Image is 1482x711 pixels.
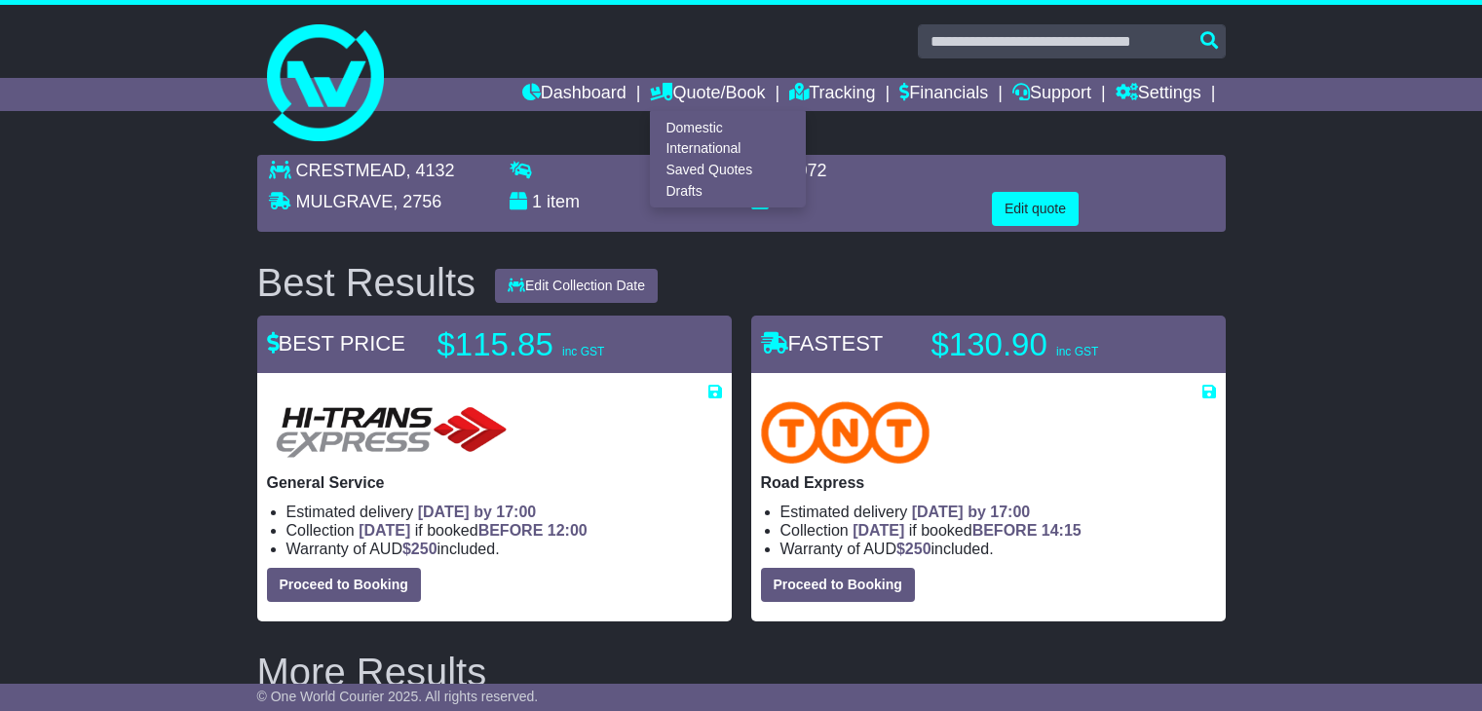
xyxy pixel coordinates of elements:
[650,111,806,207] div: Quote/Book
[1042,522,1082,539] span: 14:15
[905,541,931,557] span: 250
[267,473,722,492] p: General Service
[853,522,904,539] span: [DATE]
[267,401,516,464] img: HiTrans: General Service
[761,401,931,464] img: TNT Domestic: Road Express
[780,521,1216,540] li: Collection
[899,78,988,111] a: Financials
[393,192,441,211] span: , 2756
[296,161,406,180] span: CRESTMEAD
[651,138,805,160] a: International
[651,160,805,181] a: Saved Quotes
[296,192,394,211] span: MULGRAVE
[789,78,875,111] a: Tracking
[478,522,544,539] span: BEFORE
[522,78,627,111] a: Dashboard
[257,651,1226,693] h2: More Results
[411,541,437,557] span: 250
[931,325,1175,364] p: $130.90
[1056,345,1098,358] span: inc GST
[972,522,1038,539] span: BEFORE
[286,521,722,540] li: Collection
[761,473,1216,492] p: Road Express
[418,504,537,520] span: [DATE] by 17:00
[853,522,1081,539] span: if booked
[406,161,455,180] span: , 4132
[761,331,884,355] span: FASTEST
[267,568,421,602] button: Proceed to Booking
[774,192,803,211] span: 296
[896,541,931,557] span: $
[532,192,542,211] span: 1
[495,269,658,303] button: Edit Collection Date
[286,503,722,521] li: Estimated delivery
[780,540,1216,558] li: Warranty of AUD included.
[1116,78,1201,111] a: Settings
[547,192,580,211] span: item
[286,540,722,558] li: Warranty of AUD included.
[761,568,915,602] button: Proceed to Booking
[257,689,539,704] span: © One World Courier 2025. All rights reserved.
[267,331,405,355] span: BEST PRICE
[1012,78,1091,111] a: Support
[437,325,681,364] p: $115.85
[651,117,805,138] a: Domestic
[359,522,410,539] span: [DATE]
[912,504,1031,520] span: [DATE] by 17:00
[402,541,437,557] span: $
[651,180,805,202] a: Drafts
[359,522,587,539] span: if booked
[562,345,604,358] span: inc GST
[780,503,1216,521] li: Estimated delivery
[650,78,765,111] a: Quote/Book
[548,522,588,539] span: 12:00
[247,261,486,304] div: Best Results
[992,192,1079,226] button: Edit quote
